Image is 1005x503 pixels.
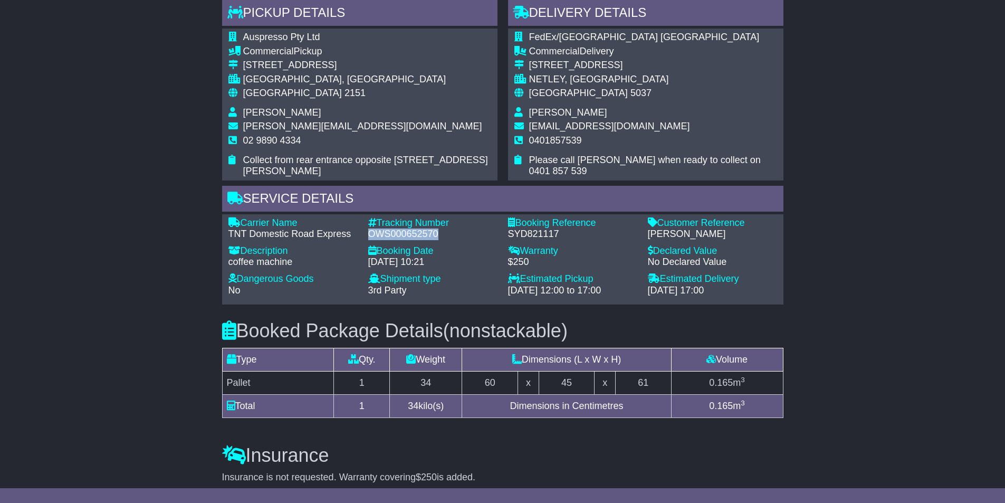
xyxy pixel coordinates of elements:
[529,60,777,71] div: [STREET_ADDRESS]
[741,399,745,407] sup: 3
[462,371,518,394] td: 60
[334,371,390,394] td: 1
[443,320,568,341] span: (nonstackable)
[368,229,497,240] div: OWS000652570
[671,394,783,417] td: m
[243,135,301,146] span: 02 9890 4334
[243,88,342,98] span: [GEOGRAPHIC_DATA]
[529,88,628,98] span: [GEOGRAPHIC_DATA]
[228,229,358,240] div: TNT Domestic Road Express
[222,186,783,214] div: Service Details
[709,377,733,388] span: 0.165
[390,394,462,417] td: kilo(s)
[630,88,652,98] span: 5037
[243,155,488,177] span: Collect from rear entrance opposite [STREET_ADDRESS][PERSON_NAME]
[508,217,637,229] div: Booking Reference
[529,135,582,146] span: 0401857539
[539,371,595,394] td: 45
[344,88,366,98] span: 2151
[222,320,783,341] h3: Booked Package Details
[648,273,777,285] div: Estimated Delivery
[368,245,497,257] div: Booking Date
[243,107,321,118] span: [PERSON_NAME]
[228,273,358,285] div: Dangerous Goods
[368,257,497,268] div: [DATE] 10:21
[648,285,777,297] div: [DATE] 17:00
[368,273,497,285] div: Shipment type
[390,348,462,371] td: Weight
[243,46,294,56] span: Commercial
[671,371,783,394] td: m
[529,74,777,86] div: NETLEY, [GEOGRAPHIC_DATA]
[228,217,358,229] div: Carrier Name
[243,74,491,86] div: [GEOGRAPHIC_DATA], [GEOGRAPHIC_DATA]
[518,371,539,394] td: x
[508,285,637,297] div: [DATE] 12:00 to 17:00
[529,107,607,118] span: [PERSON_NAME]
[529,46,580,56] span: Commercial
[222,394,334,417] td: Total
[390,371,462,394] td: 34
[222,371,334,394] td: Pallet
[508,229,637,240] div: SYD821117
[243,60,491,71] div: [STREET_ADDRESS]
[671,348,783,371] td: Volume
[648,245,777,257] div: Declared Value
[243,32,320,42] span: Auspresso Pty Ltd
[368,285,407,296] span: 3rd Party
[508,245,637,257] div: Warranty
[222,472,783,483] div: Insurance is not requested. Warranty covering is added.
[222,445,783,466] h3: Insurance
[529,121,690,131] span: [EMAIL_ADDRESS][DOMAIN_NAME]
[462,394,671,417] td: Dimensions in Centimetres
[709,401,733,411] span: 0.165
[648,217,777,229] div: Customer Reference
[508,257,637,268] div: $250
[529,46,777,58] div: Delivery
[529,155,761,177] span: Please call [PERSON_NAME] when ready to collect on 0401 857 539
[228,257,358,268] div: coffee machine
[228,285,241,296] span: No
[222,348,334,371] td: Type
[462,348,671,371] td: Dimensions (L x W x H)
[615,371,671,394] td: 61
[741,376,745,384] sup: 3
[508,273,637,285] div: Estimated Pickup
[243,46,491,58] div: Pickup
[243,121,482,131] span: [PERSON_NAME][EMAIL_ADDRESS][DOMAIN_NAME]
[368,217,497,229] div: Tracking Number
[334,348,390,371] td: Qty.
[408,401,418,411] span: 34
[595,371,615,394] td: x
[648,229,777,240] div: [PERSON_NAME]
[416,472,437,482] span: $250
[529,32,760,42] span: FedEx/[GEOGRAPHIC_DATA] [GEOGRAPHIC_DATA]
[648,257,777,268] div: No Declared Value
[228,245,358,257] div: Description
[334,394,390,417] td: 1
